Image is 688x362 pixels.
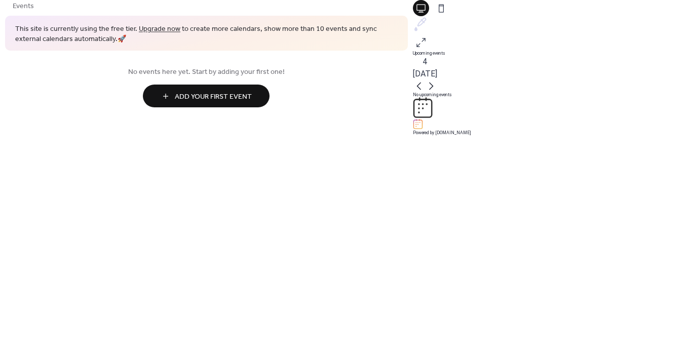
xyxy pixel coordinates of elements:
div: No upcoming events [413,92,688,97]
span: No events here yet. Start by adding your first one! [13,67,400,77]
span: Add Your First Event [175,92,252,102]
a: Add Your First Event [13,85,400,107]
a: Upgrade now [139,22,180,36]
a: [DOMAIN_NAME] [435,130,471,135]
button: 4[DATE] [409,53,441,83]
div: Powered by [413,130,688,135]
span: This site is currently using the free tier. to create more calendars, show more than 10 events an... [15,24,398,44]
div: Upcoming events [413,51,688,56]
button: Add Your First Event [143,85,270,107]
